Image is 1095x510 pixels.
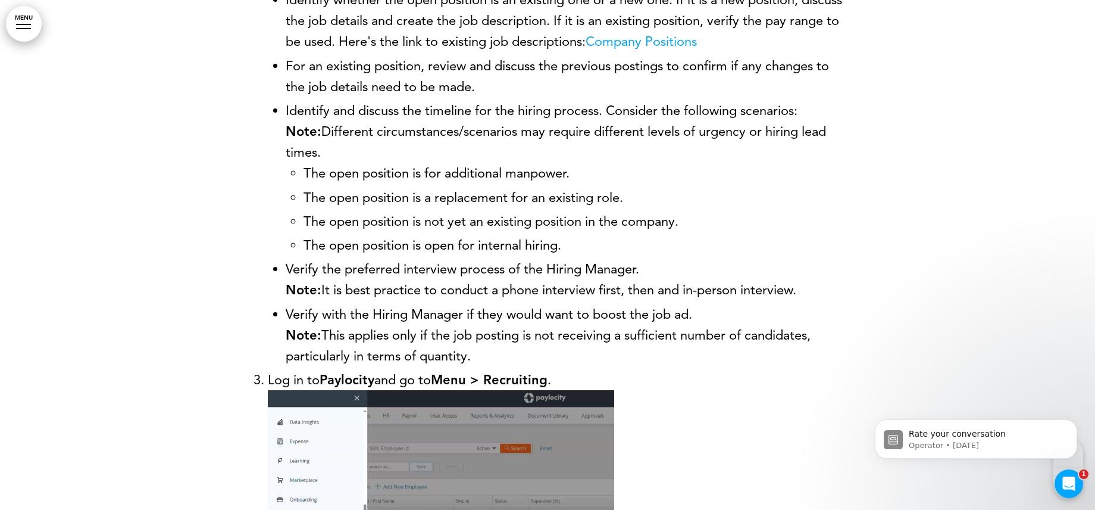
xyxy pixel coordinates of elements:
li: The open position is a replacement for an existing role. [304,187,845,208]
li: Verify the preferred interview process of the Hiring Manager. It is best practice to conduct a ph... [286,259,845,300]
span: 1 [1079,469,1088,479]
li: The open position is not yet an existing position in the company. [304,211,845,232]
strong: Note: [286,123,321,139]
li: Identify and discuss the timeline for the hiring process. Consider the following scenarios: Diffe... [286,100,845,256]
strong: Paylocity [320,372,374,388]
a: Company Positions [586,33,697,49]
li: The open position is for additional manpower. [304,163,845,184]
li: Verify with the Hiring Manager if they would want to boost the job ad. This applies only if the j... [286,304,845,367]
strong: Menu > Recruiting [431,372,547,388]
iframe: Intercom notifications message [857,394,1095,478]
iframe: Intercom live chat [1055,469,1083,498]
strong: Note: [286,282,321,298]
a: MENU [6,6,42,42]
li: For an existing position, review and discuss the previous postings to confirm if any changes to t... [286,55,845,97]
strong: Note: [286,327,321,343]
li: The open position is open for internal hiring. [304,235,845,256]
